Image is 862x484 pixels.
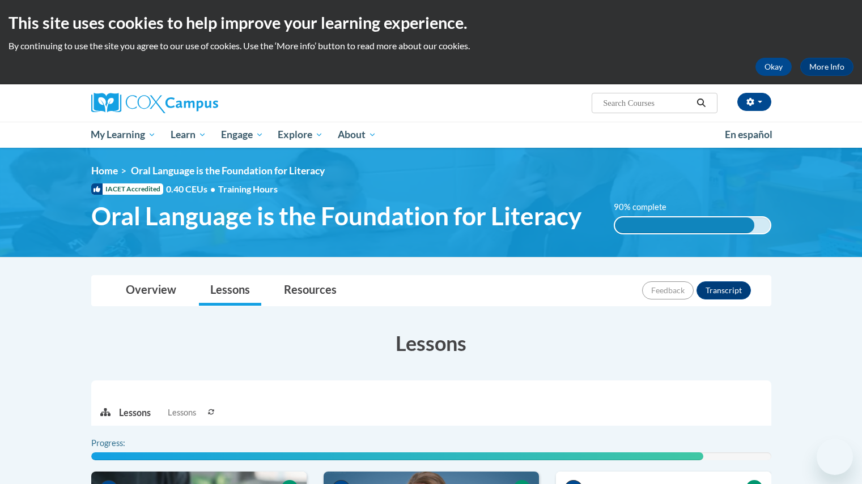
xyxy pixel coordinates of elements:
[602,96,693,110] input: Search Courses
[91,93,218,113] img: Cox Campus
[199,276,261,306] a: Lessons
[168,406,196,419] span: Lessons
[697,281,751,299] button: Transcript
[615,217,754,233] div: 90% complete
[642,281,694,299] button: Feedback
[218,183,278,194] span: Training Hours
[9,11,853,34] h2: This site uses cookies to help improve your learning experience.
[91,329,771,357] h3: Lessons
[91,437,156,449] label: Progress:
[9,40,853,52] p: By continuing to use the site you agree to our use of cookies. Use the ‘More info’ button to read...
[693,96,710,110] button: Search
[91,183,163,195] span: IACET Accredited
[171,128,206,142] span: Learn
[163,122,214,148] a: Learn
[273,276,348,306] a: Resources
[817,439,853,475] iframe: Button to launch messaging window
[131,165,325,177] span: Oral Language is the Foundation for Literacy
[800,58,853,76] a: More Info
[74,122,788,148] div: Main menu
[84,122,164,148] a: My Learning
[210,183,215,194] span: •
[755,58,792,76] button: Okay
[214,122,271,148] a: Engage
[717,123,780,147] a: En español
[737,93,771,111] button: Account Settings
[91,201,581,231] span: Oral Language is the Foundation for Literacy
[330,122,384,148] a: About
[725,129,772,140] span: En español
[338,128,376,142] span: About
[221,128,264,142] span: Engage
[91,93,307,113] a: Cox Campus
[614,201,679,213] label: 90% complete
[278,128,323,142] span: Explore
[166,183,218,195] span: 0.40 CEUs
[114,276,188,306] a: Overview
[91,128,156,142] span: My Learning
[270,122,330,148] a: Explore
[119,406,151,419] p: Lessons
[91,165,118,177] a: Home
